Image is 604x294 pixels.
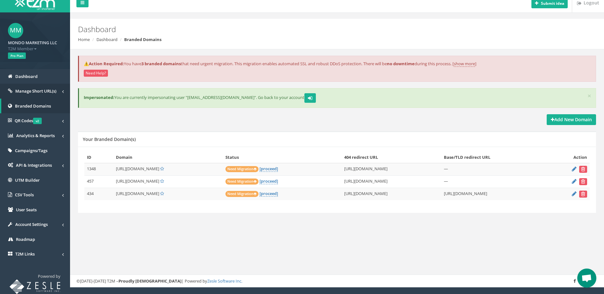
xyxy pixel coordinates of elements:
[541,1,564,6] b: Submit idea
[16,133,55,138] span: Analytics & Reports
[259,191,278,197] a: [proceed]
[113,152,223,163] th: Domain
[8,38,62,52] a: MONDO MARKETING LLC T2M Member
[78,37,90,42] a: Home
[551,116,592,122] strong: Add New Domain
[84,61,591,67] p: You have that need urgent migration. This migration enables automated SSL and robust DDoS protect...
[84,152,113,163] th: ID
[84,163,113,175] td: 1348
[207,278,242,284] a: Zesle Software Inc.
[342,152,441,163] th: 404 redirect URL
[225,191,259,197] span: Need Migration
[259,178,278,184] a: [proceed]
[441,175,548,188] td: —
[15,148,47,153] span: Campaigns/Tags
[548,152,590,163] th: Action
[441,152,548,163] th: Base/TLD redirect URL
[84,95,114,101] b: Impersonated:
[160,166,164,171] a: Set Default
[124,37,161,42] strong: Branded Domains
[15,221,48,227] span: Account Settings
[84,70,108,77] button: Need Help?
[84,188,113,200] td: 434
[160,191,164,196] a: Set Default
[116,178,159,184] span: [URL][DOMAIN_NAME]
[587,93,591,99] button: ×
[223,152,342,163] th: Status
[118,278,181,284] strong: Proudly [DEMOGRAPHIC_DATA]
[441,163,548,175] td: —
[342,175,441,188] td: [URL][DOMAIN_NAME]
[342,188,441,200] td: [URL][DOMAIN_NAME]
[8,52,26,59] span: Pro Plan
[387,61,415,66] strong: no downtime
[8,46,62,52] span: T2M Member
[15,192,34,198] span: CSV Tools
[342,163,441,175] td: [URL][DOMAIN_NAME]
[141,61,181,66] strong: 3 branded domains
[225,178,259,185] span: Need Migration
[33,118,42,124] span: v2
[76,278,598,284] div: ©[DATE]-[DATE] T2M – | Powered by
[441,188,548,200] td: [URL][DOMAIN_NAME]
[16,236,35,242] span: Roadmap
[84,61,124,66] strong: ⚠️Action Required:
[547,114,596,125] a: Add New Domain
[38,273,60,279] span: Powered by
[259,166,278,172] a: [proceed]
[16,207,37,213] span: User Seats
[15,103,51,109] span: Branded Domains
[78,88,596,108] div: You are currently impersonating user "[EMAIL_ADDRESS][DOMAIN_NAME]". Go back to your account
[116,191,159,196] span: [URL][DOMAIN_NAME]
[10,279,60,294] img: T2M URL Shortener powered by Zesle Software Inc.
[15,177,40,183] span: UTM Builder
[577,269,596,288] a: Open chat
[225,166,259,172] span: Need Migration
[78,25,508,33] h2: Dashboard
[8,40,57,45] strong: MONDO MARKETING LLC
[83,137,136,142] h5: Your Branded Domain(s)
[8,23,23,38] span: MM
[16,162,52,168] span: API & Integrations
[454,61,475,67] a: show more
[160,178,164,184] a: Set Default
[84,175,113,188] td: 457
[15,88,56,94] span: Manage Short URL(s)
[15,73,38,79] span: Dashboard
[15,118,42,123] span: QR Codes
[96,37,117,42] a: Dashboard
[15,251,35,257] span: T2M Links
[116,166,159,171] span: [URL][DOMAIN_NAME]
